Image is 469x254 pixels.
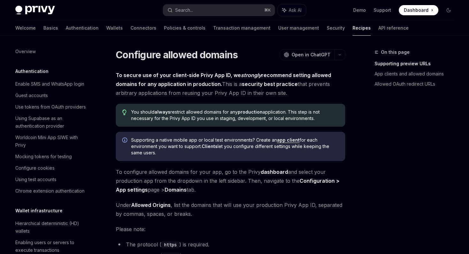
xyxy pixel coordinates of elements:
[15,187,85,195] div: Chrome extension authentication
[374,7,391,13] a: Support
[261,169,288,175] a: dashboard
[375,79,459,89] a: Allowed OAuth redirect URLs
[10,162,92,174] a: Configure cookies
[10,185,92,197] a: Chrome extension authentication
[238,109,263,115] strong: production
[122,138,129,144] svg: Info
[116,201,345,218] span: Under , list the domains that will use your production Privy App ID, separated by commas, spaces,...
[15,115,88,130] div: Using Supabase as an authentication provider
[280,49,334,60] button: Open in ChatGPT
[10,113,92,132] a: Using Supabase as an authentication provider
[241,72,261,78] em: strongly
[131,109,339,122] span: You should restrict allowed domains for any application. This step is not necessary for the Privy...
[15,80,84,88] div: Enable SMS and WhatsApp login
[353,20,371,36] a: Recipes
[161,241,179,248] code: https
[175,6,193,14] div: Search...
[10,132,92,151] a: Worldcoin Mini App SIWE with Privy
[10,101,92,113] a: Use tokens from OAuth providers
[278,20,319,36] a: User management
[164,20,205,36] a: Policies & controls
[443,5,454,15] button: Toggle dark mode
[15,6,55,15] img: dark logo
[15,153,72,160] div: Mocking tokens for testing
[10,78,92,90] a: Enable SMS and WhatsApp login
[116,72,331,87] strong: To secure use of your client-side Privy App ID, we recommend setting allowed domains for any appl...
[122,109,127,115] svg: Tip
[106,20,123,36] a: Wallets
[10,218,92,237] a: Hierarchical deterministic (HD) wallets
[131,202,171,208] strong: Allowed Origins
[213,20,271,36] a: Transaction management
[404,7,428,13] span: Dashboard
[399,5,438,15] a: Dashboard
[15,20,36,36] a: Welcome
[375,69,459,79] a: App clients and allowed domains
[66,20,99,36] a: Authentication
[116,225,345,234] span: Please note:
[15,67,48,75] h5: Authentication
[130,20,156,36] a: Connectors
[10,46,92,57] a: Overview
[15,176,56,183] div: Using test accounts
[116,49,238,60] h1: Configure allowed domains
[289,7,301,13] span: Ask AI
[154,109,170,115] strong: always
[202,144,218,149] strong: Clients
[15,239,88,254] div: Enabling users or servers to execute transactions
[163,4,274,16] button: Search...⌘K
[277,137,300,143] a: app client
[261,169,288,175] strong: dashboard
[43,20,58,36] a: Basics
[353,7,366,13] a: Demo
[15,164,55,172] div: Configure cookies
[116,240,345,249] li: The protocol ( ) is required.
[10,90,92,101] a: Guest accounts
[375,59,459,69] a: Supporting preview URLs
[10,174,92,185] a: Using test accounts
[292,52,331,58] span: Open in ChatGPT
[116,71,345,97] span: This is a that prevents arbitrary applications from reusing your Privy App ID in their own site.
[116,167,345,194] span: To configure allowed domains for your app, go to the Privy and select your production app from th...
[242,81,298,87] strong: security best practice
[381,48,410,56] span: On this page
[327,20,345,36] a: Security
[15,92,48,99] div: Guest accounts
[278,4,306,16] button: Ask AI
[15,134,88,149] div: Worldcoin Mini App SIWE with Privy
[264,8,271,13] span: ⌘ K
[10,151,92,162] a: Mocking tokens for testing
[378,20,409,36] a: API reference
[131,137,339,156] span: Supporting a native mobile app or local test environments? Create an for each environment you wan...
[15,207,63,215] h5: Wallet infrastructure
[15,220,88,235] div: Hierarchical deterministic (HD) wallets
[165,187,187,193] strong: Domains
[15,103,86,111] div: Use tokens from OAuth providers
[15,48,36,55] div: Overview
